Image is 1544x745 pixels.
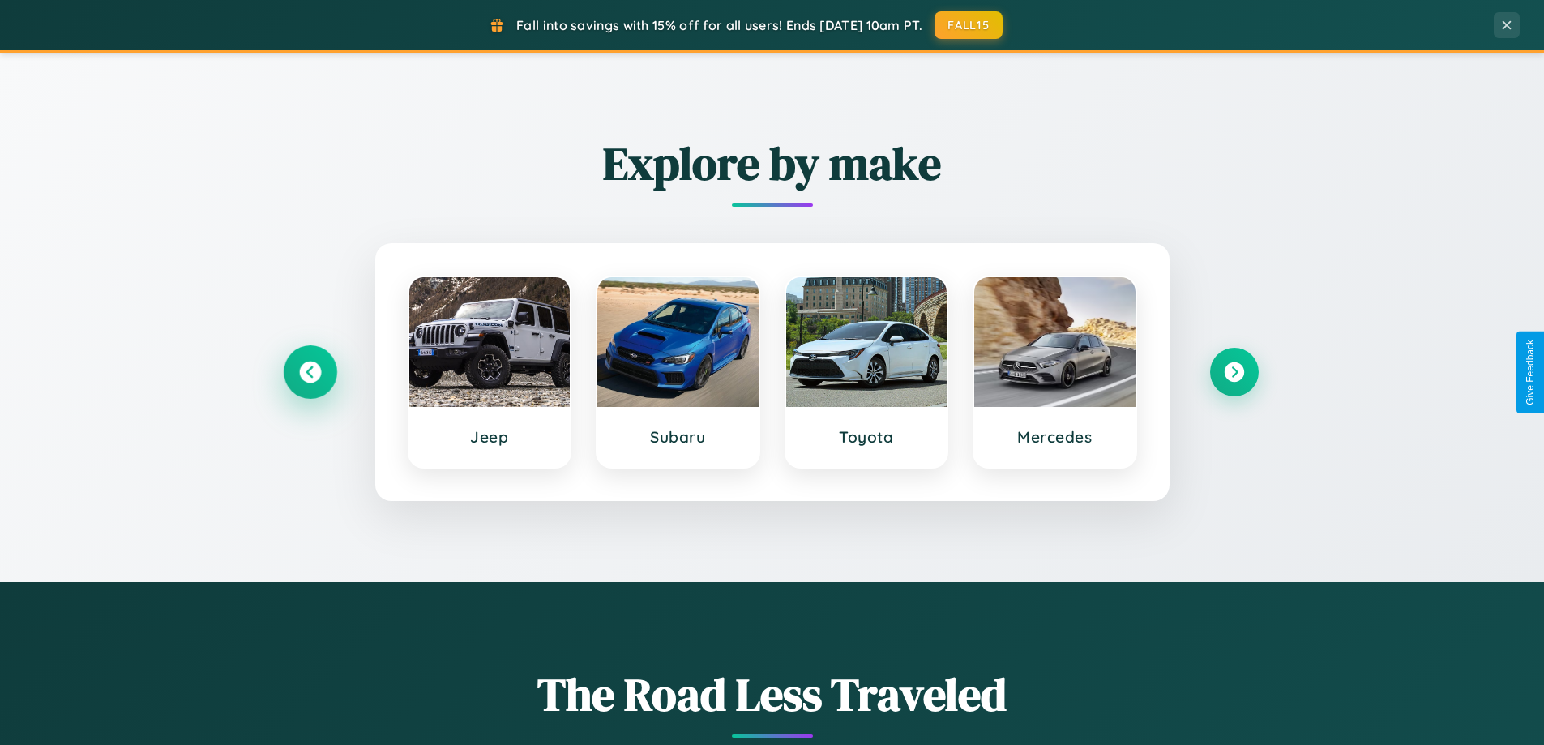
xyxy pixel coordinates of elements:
h3: Jeep [426,427,554,447]
div: Give Feedback [1525,340,1536,405]
h3: Toyota [802,427,931,447]
h3: Mercedes [990,427,1119,447]
h1: The Road Less Traveled [286,663,1259,726]
h2: Explore by make [286,132,1259,195]
button: FALL15 [935,11,1003,39]
span: Fall into savings with 15% off for all users! Ends [DATE] 10am PT. [516,17,922,33]
h3: Subaru [614,427,742,447]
